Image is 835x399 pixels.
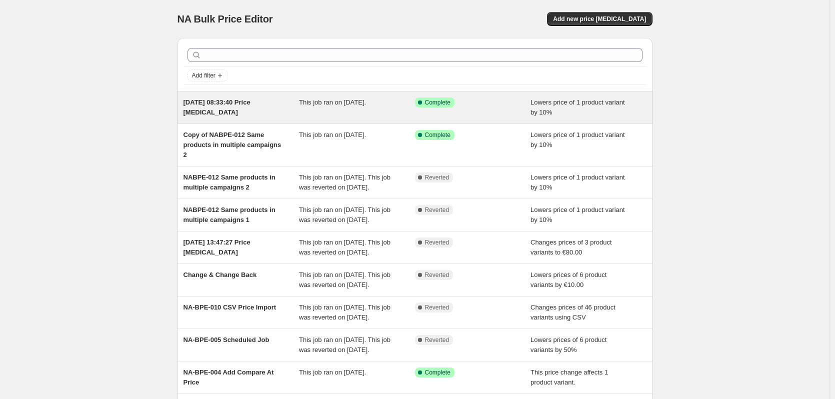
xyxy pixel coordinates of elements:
span: [DATE] 13:47:27 Price [MEDICAL_DATA] [183,238,250,256]
span: NA-BPE-010 CSV Price Import [183,303,276,311]
span: Changes prices of 3 product variants to €80.00 [530,238,612,256]
span: Lowers price of 1 product variant by 10% [530,206,625,223]
span: NA-BPE-004 Add Compare At Price [183,368,274,386]
span: NABPE-012 Same products in multiple campaigns 1 [183,206,275,223]
span: This job ran on [DATE]. This job was reverted on [DATE]. [299,173,390,191]
span: This job ran on [DATE]. This job was reverted on [DATE]. [299,206,390,223]
span: Reverted [425,238,449,246]
span: Complete [425,131,450,139]
span: Changes prices of 46 product variants using CSV [530,303,615,321]
span: Reverted [425,271,449,279]
span: This job ran on [DATE]. This job was reverted on [DATE]. [299,303,390,321]
span: Copy of NABPE-012 Same products in multiple campaigns 2 [183,131,281,158]
span: Lowers price of 1 product variant by 10% [530,173,625,191]
span: This job ran on [DATE]. This job was reverted on [DATE]. [299,336,390,353]
span: Add filter [192,71,215,79]
span: This job ran on [DATE]. This job was reverted on [DATE]. [299,238,390,256]
span: Complete [425,98,450,106]
span: Reverted [425,173,449,181]
button: Add new price [MEDICAL_DATA] [547,12,652,26]
span: Change & Change Back [183,271,257,278]
span: Reverted [425,336,449,344]
span: [DATE] 08:33:40 Price [MEDICAL_DATA] [183,98,250,116]
span: This job ran on [DATE]. [299,368,366,376]
span: This price change affects 1 product variant. [530,368,608,386]
span: This job ran on [DATE]. [299,131,366,138]
span: Lowers prices of 6 product variants by €10.00 [530,271,606,288]
span: NABPE-012 Same products in multiple campaigns 2 [183,173,275,191]
span: Complete [425,368,450,376]
span: NA Bulk Price Editor [177,13,273,24]
span: Reverted [425,206,449,214]
span: Reverted [425,303,449,311]
span: NA-BPE-005 Scheduled Job [183,336,269,343]
span: Lowers price of 1 product variant by 10% [530,131,625,148]
span: This job ran on [DATE]. This job was reverted on [DATE]. [299,271,390,288]
button: Add filter [187,69,227,81]
span: Add new price [MEDICAL_DATA] [553,15,646,23]
span: This job ran on [DATE]. [299,98,366,106]
span: Lowers prices of 6 product variants by 50% [530,336,606,353]
span: Lowers price of 1 product variant by 10% [530,98,625,116]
